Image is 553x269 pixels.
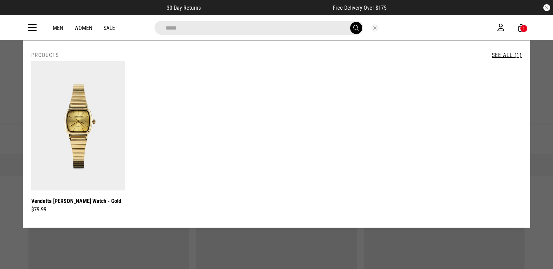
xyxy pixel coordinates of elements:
button: Close search [371,24,379,32]
a: 1 [518,24,525,32]
button: Open LiveChat chat widget [6,3,26,24]
a: Men [53,25,63,31]
div: $79.99 [31,205,125,214]
h2: Products [31,52,59,58]
a: Vendetta [PERSON_NAME] Watch - Gold [31,197,121,205]
iframe: Customer reviews powered by Trustpilot [215,4,319,11]
span: 30 Day Returns [167,5,201,11]
a: Women [74,25,92,31]
a: See All (1) [492,52,522,58]
img: Vendetta Camille Watch - Gold in Gold [31,61,125,190]
div: 1 [523,26,525,31]
a: Sale [104,25,115,31]
span: Free Delivery Over $175 [333,5,387,11]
